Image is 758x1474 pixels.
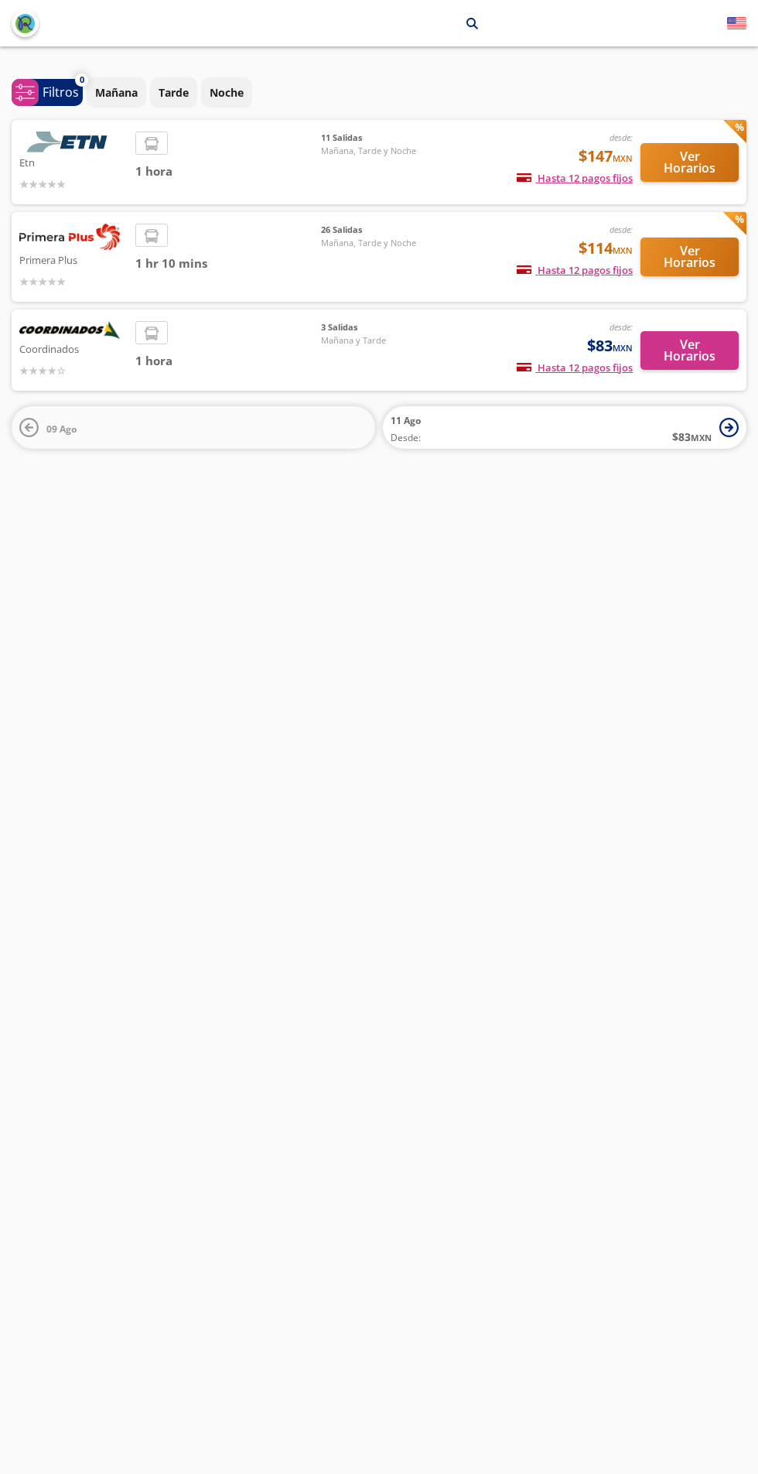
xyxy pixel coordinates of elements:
[201,77,252,108] button: Noche
[609,132,633,143] em: desde:
[321,334,429,347] span: Mañana y Tarde
[321,237,429,250] span: Mañana, Tarde y Noche
[613,245,633,256] small: MXN
[19,224,120,250] img: Primera Plus
[12,406,375,449] button: 09 Ago
[727,14,746,33] button: English
[19,152,128,171] p: Etn
[321,321,429,334] span: 3 Salidas
[159,84,189,101] p: Tarde
[391,414,421,427] span: 11 Ago
[613,342,633,354] small: MXN
[46,422,77,436] span: 09 Ago
[587,334,633,357] span: $83
[19,132,120,152] img: Etn
[87,77,146,108] button: Mañana
[517,263,633,277] span: Hasta 12 pagos fijos
[12,79,83,106] button: 0Filtros
[613,152,633,164] small: MXN
[640,331,739,370] button: Ver Horarios
[95,84,138,101] p: Mañana
[640,238,739,276] button: Ver Horarios
[135,352,321,370] span: 1 hora
[285,15,401,32] p: Santiago de Querétaro
[135,255,321,272] span: 1 hr 10 mins
[135,162,321,180] span: 1 hora
[391,431,421,445] span: Desde:
[517,361,633,374] span: Hasta 12 pagos fijos
[579,237,633,260] span: $114
[383,406,746,449] button: 11 AgoDesde:$83MXN
[12,10,39,37] button: back
[321,132,429,145] span: 11 Salidas
[19,250,128,268] p: Primera Plus
[579,145,633,168] span: $147
[420,15,455,32] p: Celaya
[150,77,197,108] button: Tarde
[672,429,712,445] span: $ 83
[19,321,120,338] img: Coordinados
[19,339,128,357] p: Coordinados
[609,224,633,235] em: desde:
[80,74,84,87] span: 0
[210,84,244,101] p: Noche
[321,145,429,158] span: Mañana, Tarde y Noche
[43,83,79,101] p: Filtros
[517,171,633,185] span: Hasta 12 pagos fijos
[321,224,429,237] span: 26 Salidas
[691,432,712,443] small: MXN
[640,143,739,182] button: Ver Horarios
[609,321,633,333] em: desde:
